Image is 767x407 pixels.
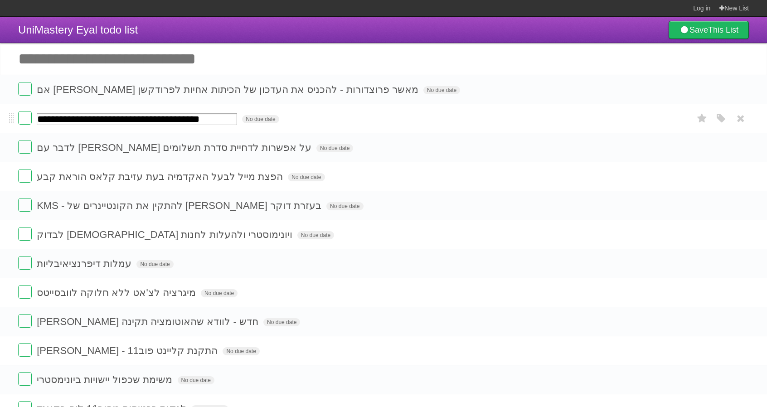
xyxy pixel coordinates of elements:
label: Done [18,198,32,212]
label: Done [18,140,32,154]
span: No due date [223,347,259,355]
label: Done [18,227,32,241]
label: Done [18,256,32,270]
span: KMS - להתקין את הקונטיינרים של [PERSON_NAME] בעזרת דוקר [37,200,324,211]
span: משימת שכפול יישויות ביונימסטרי [37,374,175,385]
span: No due date [263,318,300,326]
span: No due date [242,115,279,123]
label: Done [18,285,32,299]
label: Star task [694,111,711,126]
span: [PERSON_NAME] - התקנת קליינט פוב11 [37,345,220,356]
span: No due date [423,86,460,94]
span: No due date [201,289,238,297]
label: Done [18,314,32,328]
span: UniMastery Eyal todo list [18,24,138,36]
span: עמלות דיפרנציאיבליות [37,258,134,269]
span: No due date [288,173,325,181]
span: No due date [326,202,363,210]
span: No due date [178,376,214,384]
span: אם [PERSON_NAME] מאשר פרוצדורות - להכניס את העדכון של הכיתות אחיות לפרודקשן [37,84,421,95]
label: Done [18,111,32,125]
span: [PERSON_NAME] חדש - לוודא שהאוטומציה תקינה [37,316,261,327]
span: לבדוק [DEMOGRAPHIC_DATA] ויונימוסטרי ולהעלות לחנות [37,229,295,240]
label: Done [18,372,32,386]
span: No due date [136,260,173,268]
span: No due date [316,144,353,152]
span: No due date [297,231,334,239]
a: SaveThis List [669,21,749,39]
span: הפצת מייל לבעל האקדמיה בעת עזיבת קלאס הוראת קבע [37,171,285,182]
label: Done [18,169,32,183]
span: מיגרציה לצ'אט ללא חלוקה לוובסייטס [37,287,198,298]
label: Done [18,343,32,357]
label: Done [18,82,32,96]
span: לדבר עם [PERSON_NAME] על אפשרות לדחיית סדרת תשלומים [37,142,314,153]
b: This List [708,25,738,34]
